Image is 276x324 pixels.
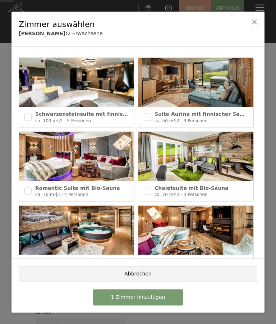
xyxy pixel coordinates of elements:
[111,294,165,301] span: 1 Zimmer hinzufügen
[35,185,120,191] span: Romantic Suite mit Bio-Sauna
[155,192,175,197] span: ca. 70 m²
[176,118,207,123] span: 2 - 3 Personen
[59,118,60,123] span: |
[155,111,250,117] span: Suite Aurina mit finnischer Sauna
[138,206,253,255] img: Suite Deluxe mit Sauna
[35,192,56,197] span: ca. 70 m²
[93,289,183,305] button: 1 Zimmer hinzufügen
[155,118,175,123] span: ca. 50 m²
[19,266,257,282] button: Abbrechen
[175,118,176,123] span: |
[35,118,59,123] span: ca. 100 m²
[56,192,57,197] span: |
[19,206,134,255] img: Nature Suite mit Sauna
[19,132,134,181] img: Romantic Suite mit Bio-Sauna
[175,192,176,197] span: |
[57,192,88,197] span: 2 - 4 Personen
[19,58,134,107] img: Schwarzensteinsuite mit finnischer Sauna
[19,19,237,30] div: Zimmer auswählen
[60,118,91,123] span: 2 - 5 Personen
[176,192,207,197] span: 2 - 4 Personen
[35,111,155,117] span: Schwarzensteinsuite mit finnischer Sauna
[124,270,151,278] span: Abbrechen
[155,185,229,191] span: Chaletsuite mit Bio-Sauna
[68,31,103,36] span: 2 Erwachsene
[138,132,253,181] img: Chaletsuite mit Bio-Sauna
[19,31,68,36] b: [PERSON_NAME]:
[138,58,253,107] img: Suite Aurina mit finnischer Sauna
